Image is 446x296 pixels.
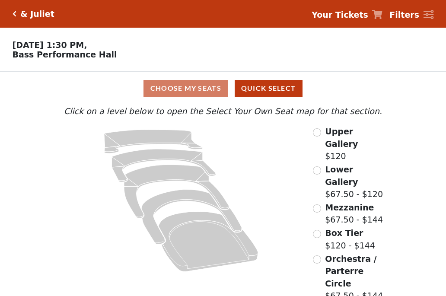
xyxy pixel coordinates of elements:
[13,11,16,17] a: Click here to go back to filters
[104,130,203,153] path: Upper Gallery - Seats Available: 306
[159,212,258,272] path: Orchestra / Parterre Circle - Seats Available: 29
[325,228,363,238] span: Box Tier
[62,105,384,118] p: Click on a level below to open the Select Your Own Seat map for that section.
[325,227,375,251] label: $120 - $144
[325,165,358,187] span: Lower Gallery
[325,254,376,288] span: Orchestra / Parterre Circle
[20,9,54,19] h5: & Juliet
[325,203,374,212] span: Mezzanine
[325,127,358,149] span: Upper Gallery
[389,10,419,19] strong: Filters
[112,149,216,182] path: Lower Gallery - Seats Available: 80
[312,10,368,19] strong: Your Tickets
[325,163,384,201] label: $67.50 - $120
[389,9,433,21] a: Filters
[312,9,382,21] a: Your Tickets
[325,125,384,162] label: $120
[325,201,383,226] label: $67.50 - $144
[235,80,303,97] button: Quick Select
